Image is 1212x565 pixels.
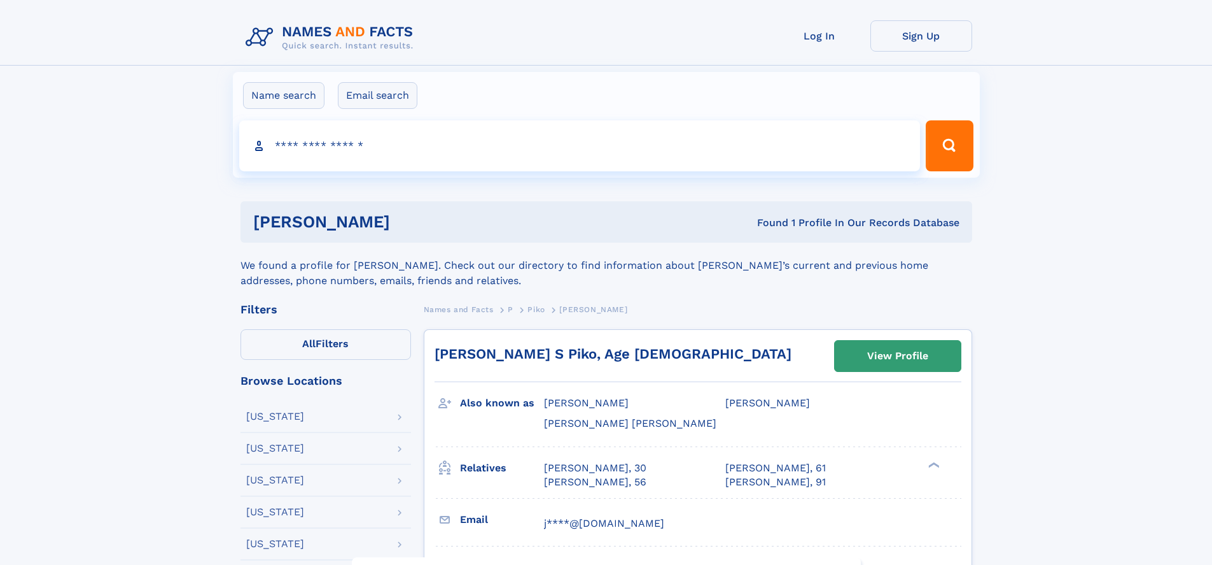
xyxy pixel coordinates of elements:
h1: [PERSON_NAME] [253,214,574,230]
a: Piko [527,301,545,317]
div: ❯ [925,461,940,469]
h3: Email [460,509,544,531]
div: [US_STATE] [246,507,304,517]
span: Piko [527,305,545,314]
div: [US_STATE] [246,475,304,485]
a: Sign Up [870,20,972,52]
h3: Also known as [460,392,544,414]
span: P [508,305,513,314]
span: [PERSON_NAME] [559,305,627,314]
a: [PERSON_NAME], 30 [544,461,646,475]
div: Browse Locations [240,375,411,387]
label: Email search [338,82,417,109]
div: [US_STATE] [246,443,304,454]
div: [US_STATE] [246,411,304,422]
div: Filters [240,304,411,315]
a: Log In [769,20,870,52]
a: [PERSON_NAME] S Piko, Age [DEMOGRAPHIC_DATA] [435,346,791,362]
input: search input [239,120,921,171]
a: [PERSON_NAME], 61 [725,461,826,475]
a: View Profile [835,341,961,371]
img: Logo Names and Facts [240,20,424,55]
span: All [302,338,316,350]
a: Names and Facts [424,301,494,317]
a: [PERSON_NAME], 56 [544,475,646,489]
a: [PERSON_NAME], 91 [725,475,826,489]
div: Found 1 Profile In Our Records Database [573,216,959,230]
span: [PERSON_NAME] [PERSON_NAME] [544,417,716,429]
button: Search Button [926,120,973,171]
span: [PERSON_NAME] [544,397,629,409]
span: [PERSON_NAME] [725,397,810,409]
label: Filters [240,329,411,360]
label: Name search [243,82,324,109]
a: P [508,301,513,317]
div: We found a profile for [PERSON_NAME]. Check out our directory to find information about [PERSON_N... [240,243,972,289]
h3: Relatives [460,457,544,479]
div: [US_STATE] [246,539,304,549]
div: View Profile [867,341,928,371]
